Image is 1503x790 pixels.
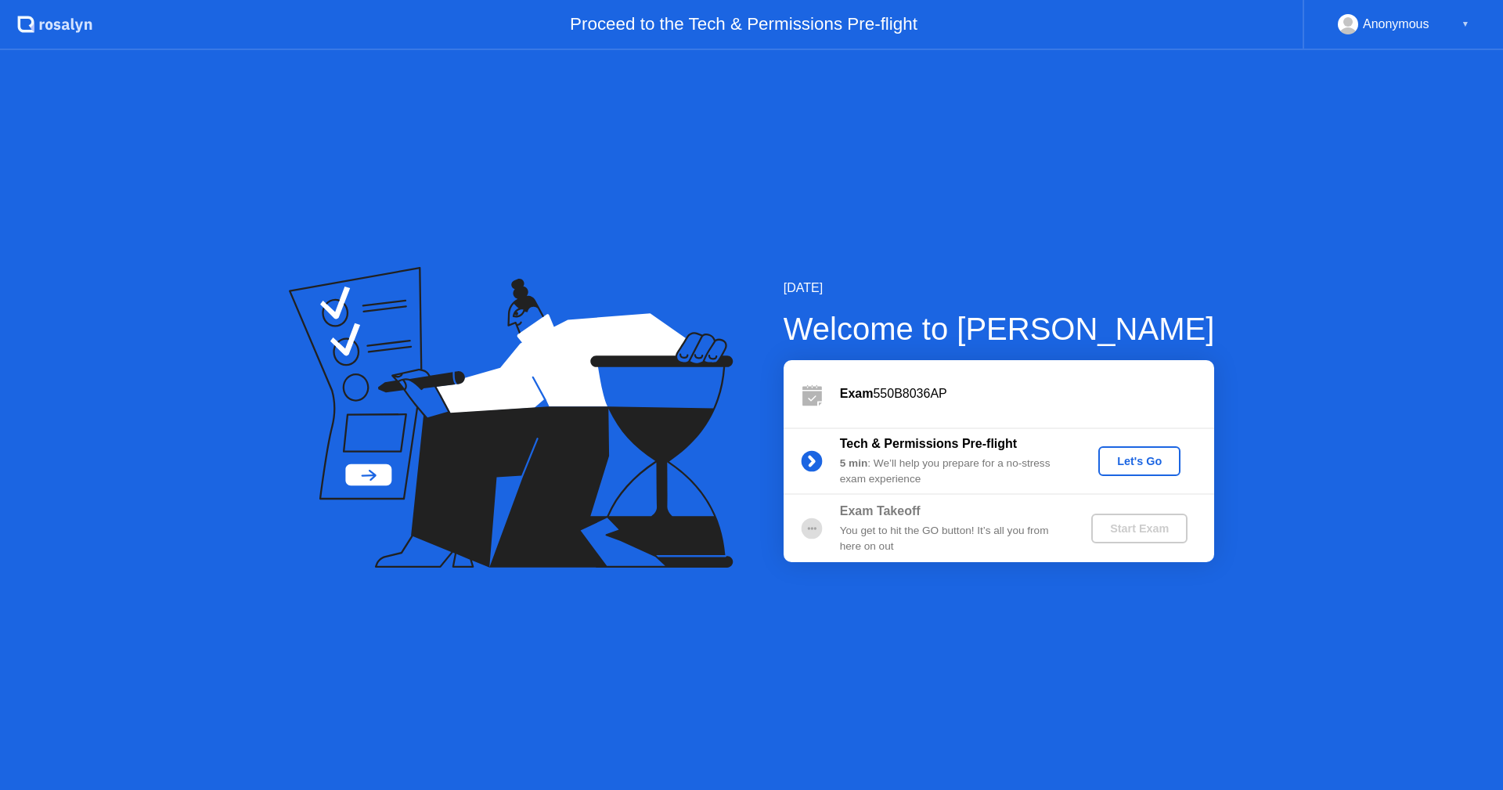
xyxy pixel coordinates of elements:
div: ▼ [1462,14,1469,34]
div: [DATE] [784,279,1215,298]
b: Tech & Permissions Pre-flight [840,437,1017,450]
b: 5 min [840,457,868,469]
b: Exam [840,387,874,400]
div: : We’ll help you prepare for a no-stress exam experience [840,456,1065,488]
div: Let's Go [1105,455,1174,467]
div: Welcome to [PERSON_NAME] [784,305,1215,352]
button: Let's Go [1098,446,1180,476]
b: Exam Takeoff [840,504,921,518]
div: You get to hit the GO button! It’s all you from here on out [840,523,1065,555]
div: 550B8036AP [840,384,1214,403]
div: Start Exam [1098,522,1181,535]
div: Anonymous [1363,14,1429,34]
button: Start Exam [1091,514,1188,543]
